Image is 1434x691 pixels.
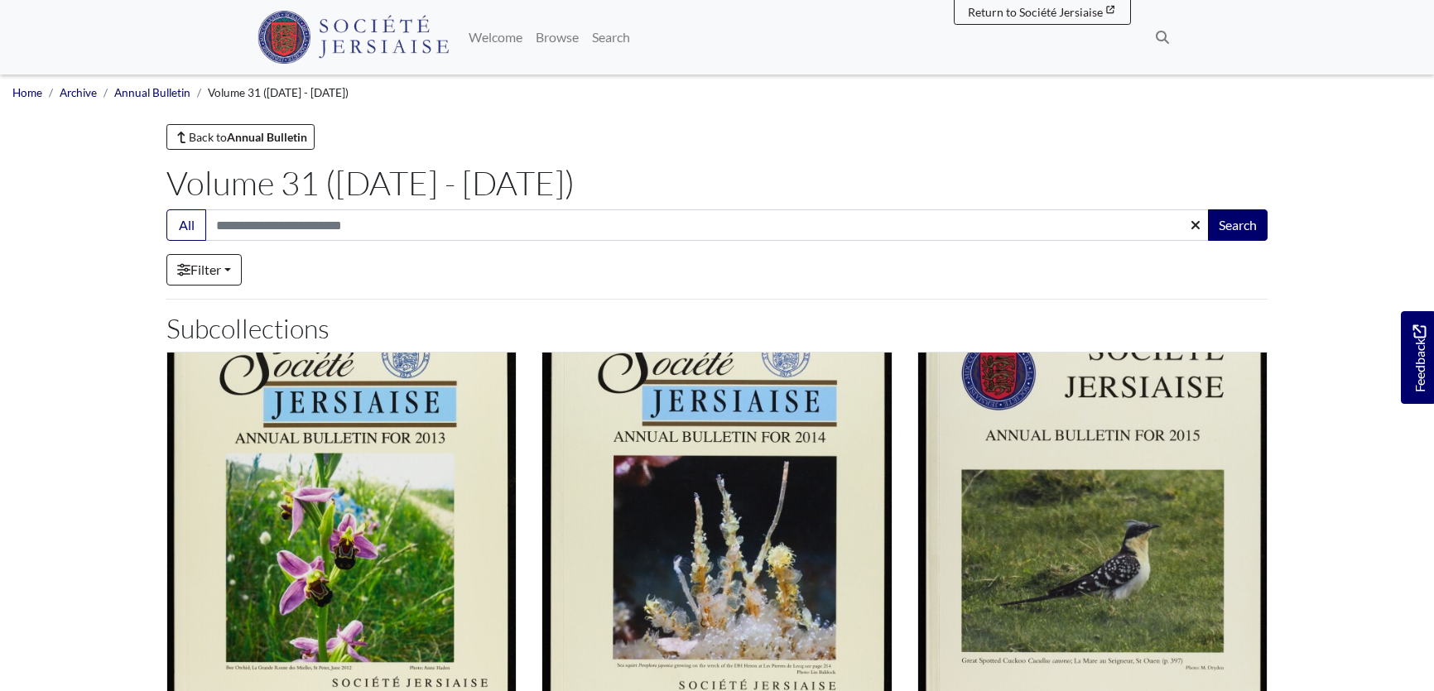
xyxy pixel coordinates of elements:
[166,163,1268,203] h1: Volume 31 ([DATE] - [DATE])
[12,86,42,99] a: Home
[166,209,206,241] button: All
[1401,311,1434,404] a: Would you like to provide feedback?
[462,21,529,54] a: Welcome
[968,5,1103,19] span: Return to Société Jersiaise
[1208,209,1268,241] button: Search
[257,11,449,64] img: Société Jersiaise
[529,21,585,54] a: Browse
[257,7,449,68] a: Société Jersiaise logo
[1409,324,1429,391] span: Feedback
[166,254,242,286] a: Filter
[166,124,315,150] a: Back toAnnual Bulletin
[114,86,190,99] a: Annual Bulletin
[60,86,97,99] a: Archive
[585,21,637,54] a: Search
[205,209,1210,241] input: Search this collection...
[166,313,1268,344] h2: Subcollections
[227,130,307,144] strong: Annual Bulletin
[208,86,349,99] span: Volume 31 ([DATE] - [DATE])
